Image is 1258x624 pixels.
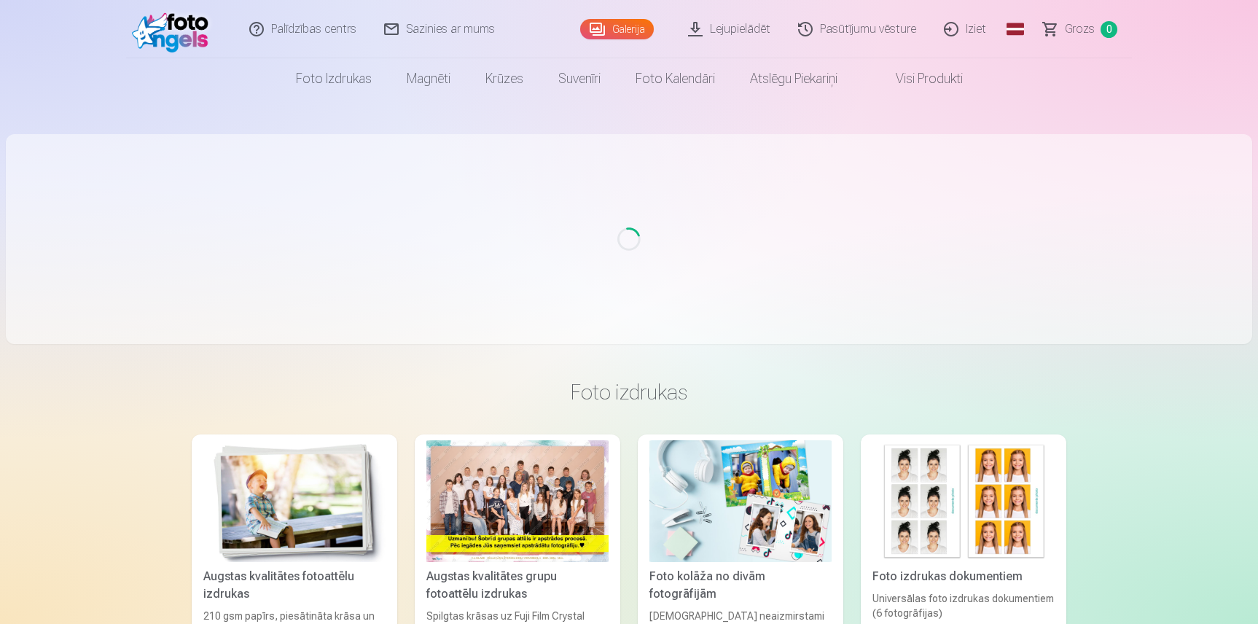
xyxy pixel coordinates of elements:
a: Krūzes [468,58,541,99]
a: Galerija [580,19,654,39]
img: /fa1 [132,6,216,52]
img: Augstas kvalitātes fotoattēlu izdrukas [203,440,386,562]
a: Visi produkti [855,58,980,99]
img: Foto izdrukas dokumentiem [872,440,1055,562]
a: Suvenīri [541,58,618,99]
img: Foto kolāža no divām fotogrāfijām [649,440,832,562]
div: Augstas kvalitātes fotoattēlu izdrukas [198,568,391,603]
div: Foto kolāža no divām fotogrāfijām [644,568,837,603]
div: Foto izdrukas dokumentiem [867,568,1060,585]
a: Foto izdrukas [278,58,389,99]
span: Grozs [1065,20,1095,38]
a: Magnēti [389,58,468,99]
span: 0 [1101,21,1117,38]
a: Foto kalendāri [618,58,732,99]
a: Atslēgu piekariņi [732,58,855,99]
div: Augstas kvalitātes grupu fotoattēlu izdrukas [421,568,614,603]
h3: Foto izdrukas [203,379,1055,405]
